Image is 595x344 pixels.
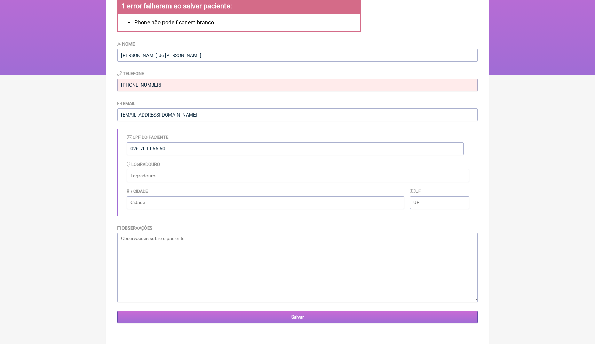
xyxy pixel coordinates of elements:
[127,162,160,167] label: Logradouro
[134,19,358,26] li: Phone não pode ficar em branco
[117,79,478,91] input: 21 9124 2137
[410,196,469,209] input: UF
[117,49,478,62] input: Nome do Paciente
[117,71,144,76] label: Telefone
[127,135,168,140] label: CPF do Paciente
[117,311,478,323] input: Salvar
[117,108,478,121] input: paciente@email.com
[117,41,135,47] label: Nome
[117,101,135,106] label: Email
[127,142,464,155] input: Identificação do Paciente
[127,196,404,209] input: Cidade
[117,225,152,231] label: Observações
[127,169,469,182] input: Logradouro
[410,189,421,194] label: UF
[127,189,148,194] label: Cidade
